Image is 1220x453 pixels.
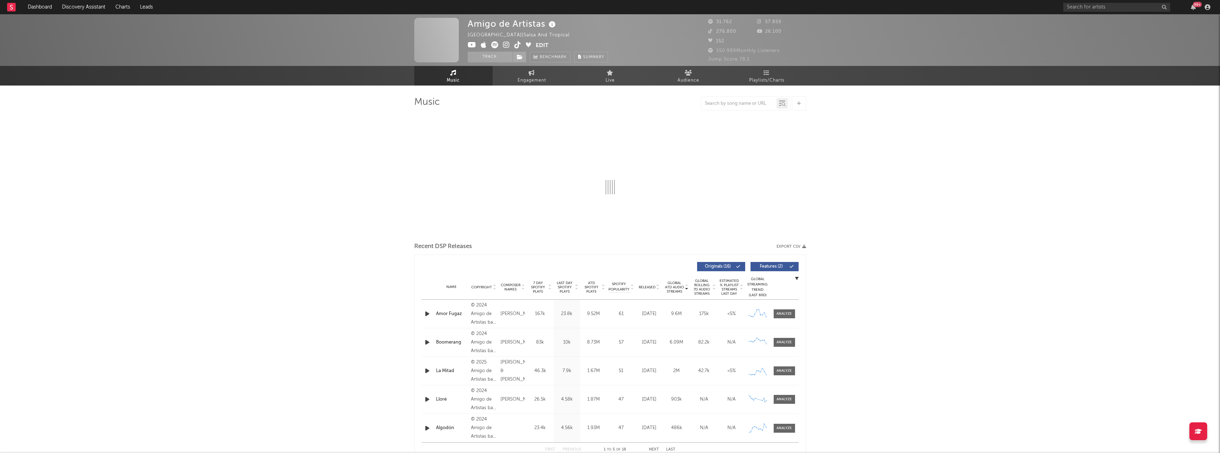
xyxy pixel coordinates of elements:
[471,330,497,355] div: © 2024 Amigo de Artistas bajo licencia exclusiva a Lotus Records y distribuido en forma exclusiva...
[665,367,689,375] div: 2M
[637,310,661,318] div: [DATE]
[616,448,621,451] span: of
[471,415,497,441] div: © 2024 Amigo de Artistas bajo licencia exclusiva a Lotus Records y distribuido en forma exclusiva...
[582,396,605,403] div: 1.87M
[749,76,784,85] span: Playlists/Charts
[609,396,634,403] div: 47
[471,387,497,412] div: © 2024 Amigo de Artistas bajo licencia exclusiva a Lotus Records y distribuido en forma exclusiva...
[555,367,578,375] div: 7.9k
[529,281,547,294] span: 7 Day Spotify Plays
[708,39,724,43] span: 152
[414,66,493,86] a: Music
[728,66,806,86] a: Playlists/Charts
[582,424,605,432] div: 1.93M
[666,448,675,452] button: Last
[414,242,472,251] span: Recent DSP Releases
[582,281,601,294] span: ATD Spotify Plays
[639,285,655,289] span: Released
[637,424,661,432] div: [DATE]
[708,48,780,53] span: 550.989 Monthly Listeners
[436,310,467,318] a: Amor Fugaz
[608,282,629,292] span: Spotify Popularity
[500,358,525,384] div: [PERSON_NAME] & [PERSON_NAME]
[665,339,689,346] div: 6.09M
[436,284,467,290] div: Name
[471,285,492,289] span: Copyright
[518,76,546,85] span: Engagement
[493,66,571,86] a: Engagement
[609,339,634,346] div: 57
[708,57,749,62] span: Jump Score: 78.1
[574,52,608,62] button: Summary
[665,310,689,318] div: 9.6M
[1063,3,1170,12] input: Search for artists
[755,264,788,269] span: Features ( 2 )
[529,424,552,432] div: 23.4k
[436,339,467,346] a: Boomerang
[583,55,604,59] span: Summary
[582,367,605,375] div: 1.67M
[720,367,743,375] div: <5%
[529,339,552,346] div: 83k
[555,396,578,403] div: 4.58k
[562,448,581,452] button: Previous
[500,310,525,318] div: [PERSON_NAME]
[529,367,552,375] div: 46.3k
[609,367,634,375] div: 51
[720,310,743,318] div: <5%
[468,52,512,62] button: Track
[637,339,661,346] div: [DATE]
[637,396,661,403] div: [DATE]
[692,424,716,432] div: N/A
[536,41,549,50] button: Edit
[692,367,716,375] div: 42.7k
[751,262,799,271] button: Features(2)
[692,396,716,403] div: N/A
[665,424,689,432] div: 486k
[530,52,571,62] a: Benchmark
[582,339,605,346] div: 8.73M
[540,53,567,62] span: Benchmark
[471,301,497,327] div: © 2024 Amigo de Artistas bajo licencia exclusiva a Lotus Records y distribuido en forma exclusiva...
[720,424,743,432] div: N/A
[471,358,497,384] div: © 2025 Amigo de Artistas bajo licencia exclusiva a Lotus Records y distribuido en forma exclusiva...
[692,310,716,318] div: 175k
[555,281,574,294] span: Last Day Spotify Plays
[606,76,615,85] span: Live
[649,66,728,86] a: Audience
[1193,2,1202,7] div: 99 +
[757,29,782,34] span: 26.100
[649,448,659,452] button: Next
[447,76,460,85] span: Music
[708,20,732,24] span: 31.762
[637,367,661,375] div: [DATE]
[500,283,521,292] span: Composer Names
[692,339,716,346] div: 82.2k
[500,338,525,347] div: [PERSON_NAME]
[436,424,467,432] a: Algodón
[436,396,467,403] div: Lloré
[468,18,557,30] div: Amigo de Artistas
[607,448,611,451] span: to
[757,20,782,24] span: 57.859
[529,310,552,318] div: 167k
[678,76,699,85] span: Audience
[545,448,555,452] button: First
[777,244,806,249] button: Export CSV
[708,29,736,34] span: 276.800
[582,310,605,318] div: 9.52M
[720,279,739,296] span: Estimated % Playlist Streams Last Day
[436,367,467,375] a: La Mitad
[720,339,743,346] div: N/A
[692,279,712,296] span: Global Rolling 7D Audio Streams
[665,281,684,294] span: Global ATD Audio Streams
[555,424,578,432] div: 4.56k
[500,395,525,404] div: [PERSON_NAME]
[529,396,552,403] div: 26.5k
[702,264,734,269] span: Originals ( 16 )
[747,277,768,298] div: Global Streaming Trend (Last 60D)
